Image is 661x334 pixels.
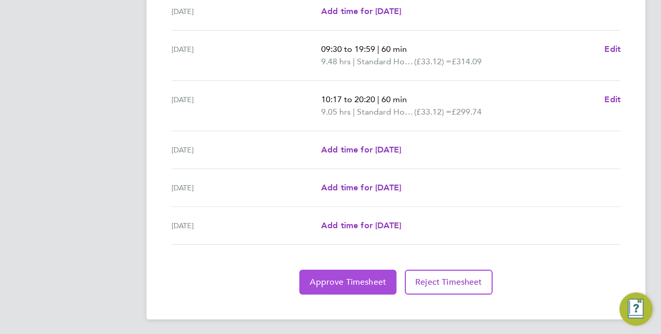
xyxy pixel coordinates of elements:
[321,182,401,194] a: Add time for [DATE]
[604,43,620,55] a: Edit
[321,107,351,117] span: 9.05 hrs
[414,107,452,117] span: (£33.12) =
[414,57,452,66] span: (£33.12) =
[299,270,396,295] button: Approve Timesheet
[171,219,321,232] div: [DATE]
[604,93,620,106] a: Edit
[321,94,375,104] span: 10:17 to 20:20
[377,44,379,54] span: |
[171,93,321,118] div: [DATE]
[381,44,407,54] span: 60 min
[171,5,321,18] div: [DATE]
[321,144,401,156] a: Add time for [DATE]
[310,277,386,287] span: Approve Timesheet
[604,94,620,104] span: Edit
[405,270,493,295] button: Reject Timesheet
[619,293,653,326] button: Engage Resource Center
[353,57,355,66] span: |
[171,144,321,156] div: [DATE]
[353,107,355,117] span: |
[321,219,401,232] a: Add time for [DATE]
[381,94,407,104] span: 60 min
[452,107,482,117] span: £299.74
[321,57,351,66] span: 9.48 hrs
[171,182,321,194] div: [DATE]
[415,277,482,287] span: Reject Timesheet
[321,5,401,18] a: Add time for [DATE]
[321,6,401,16] span: Add time for [DATE]
[452,57,482,66] span: £314.09
[321,183,401,192] span: Add time for [DATE]
[357,55,414,68] span: Standard Hourly
[321,145,401,155] span: Add time for [DATE]
[171,43,321,68] div: [DATE]
[357,106,414,118] span: Standard Hourly
[321,44,375,54] span: 09:30 to 19:59
[321,220,401,230] span: Add time for [DATE]
[377,94,379,104] span: |
[604,44,620,54] span: Edit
